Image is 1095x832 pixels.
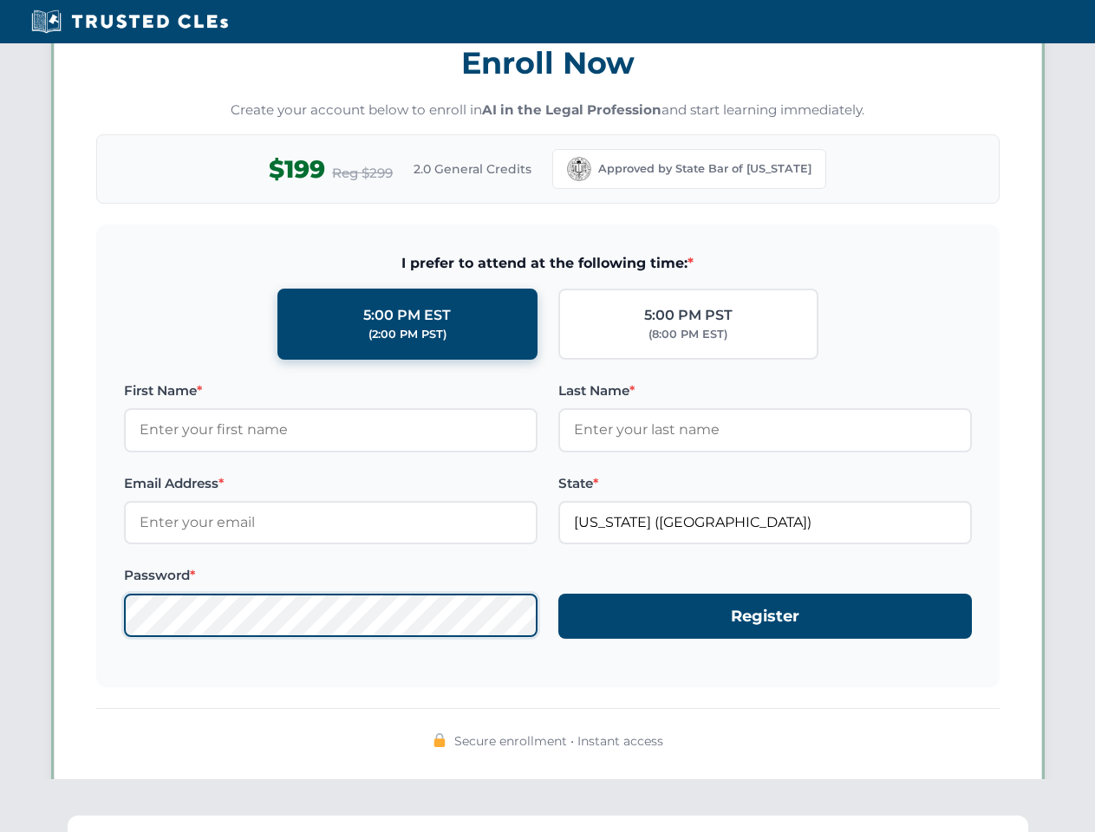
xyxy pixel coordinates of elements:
p: Create your account below to enroll in and start learning immediately. [96,101,1000,120]
label: Email Address [124,473,538,494]
div: (8:00 PM EST) [649,326,727,343]
input: California (CA) [558,501,972,544]
span: Reg $299 [332,163,393,184]
input: Enter your email [124,501,538,544]
div: (2:00 PM PST) [368,326,446,343]
img: Trusted CLEs [26,9,233,35]
img: 🔒 [433,733,446,747]
div: 5:00 PM PST [644,304,733,327]
label: State [558,473,972,494]
div: 5:00 PM EST [363,304,451,327]
button: Register [558,594,972,640]
span: Secure enrollment • Instant access [454,731,663,751]
span: Approved by State Bar of [US_STATE] [598,160,811,178]
input: Enter your last name [558,408,972,452]
img: California Bar [567,157,591,181]
label: First Name [124,380,538,401]
span: $199 [269,150,325,189]
span: I prefer to attend at the following time: [124,252,972,275]
h3: Enroll Now [96,36,1000,90]
label: Last Name [558,380,972,401]
label: Password [124,565,538,586]
input: Enter your first name [124,408,538,452]
strong: AI in the Legal Profession [482,101,662,118]
span: 2.0 General Credits [414,159,531,179]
